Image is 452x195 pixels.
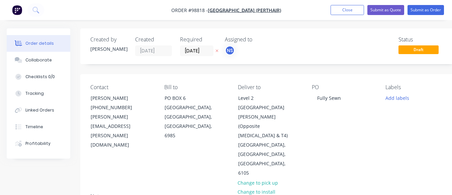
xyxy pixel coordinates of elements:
button: Profitability [7,135,70,152]
div: Timeline [25,124,43,130]
div: Checklists 0/0 [25,74,55,80]
div: [GEOGRAPHIC_DATA], [GEOGRAPHIC_DATA], [GEOGRAPHIC_DATA], 6985 [165,103,220,140]
button: Timeline [7,119,70,135]
button: Collaborate [7,52,70,68]
div: [PERSON_NAME][PHONE_NUMBER][PERSON_NAME][EMAIL_ADDRESS][PERSON_NAME][DOMAIN_NAME] [85,93,152,150]
div: Required [180,36,217,43]
span: Order #98818 - [171,7,208,13]
span: Draft [398,45,439,54]
button: Tracking [7,85,70,102]
div: [PERSON_NAME] [91,93,146,103]
div: Linked Orders [25,107,54,113]
div: [GEOGRAPHIC_DATA], [GEOGRAPHIC_DATA], [GEOGRAPHIC_DATA], 6105 [238,140,294,178]
button: Change to pick up [234,178,282,187]
button: Order details [7,35,70,52]
div: Level 2 [GEOGRAPHIC_DATA][PERSON_NAME] (Opposite [MEDICAL_DATA] & T4)[GEOGRAPHIC_DATA], [GEOGRAPH... [233,93,299,178]
div: Deliver to [238,84,301,90]
button: Linked Orders [7,102,70,119]
a: [GEOGRAPHIC_DATA] (PERTHAIR) [208,7,281,13]
div: PO [312,84,375,90]
div: Created by [90,36,127,43]
button: Close [331,5,364,15]
div: [PERSON_NAME] [90,45,127,52]
div: [PHONE_NUMBER] [91,103,146,112]
button: NS [225,45,235,55]
div: PO BOX 6 [165,93,220,103]
img: Factory [12,5,22,15]
button: Checklists 0/0 [7,68,70,85]
button: Submit as Order [408,5,444,15]
div: PO BOX 6[GEOGRAPHIC_DATA], [GEOGRAPHIC_DATA], [GEOGRAPHIC_DATA], 6985 [159,93,226,141]
div: Created [135,36,172,43]
div: Labels [385,84,449,90]
div: Contact [90,84,154,90]
div: Profitability [25,141,51,147]
div: Level 2 [GEOGRAPHIC_DATA][PERSON_NAME] (Opposite [MEDICAL_DATA] & T4) [238,93,294,140]
div: Order details [25,40,54,46]
div: Tracking [25,90,44,96]
button: Add labels [382,93,413,102]
button: Submit as Quote [367,5,404,15]
div: [PERSON_NAME][EMAIL_ADDRESS][PERSON_NAME][DOMAIN_NAME] [91,112,146,150]
div: Status [398,36,449,43]
div: Bill to [164,84,228,90]
div: Collaborate [25,57,52,63]
div: Fully Sewn [312,93,346,103]
div: Assigned to [225,36,292,43]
